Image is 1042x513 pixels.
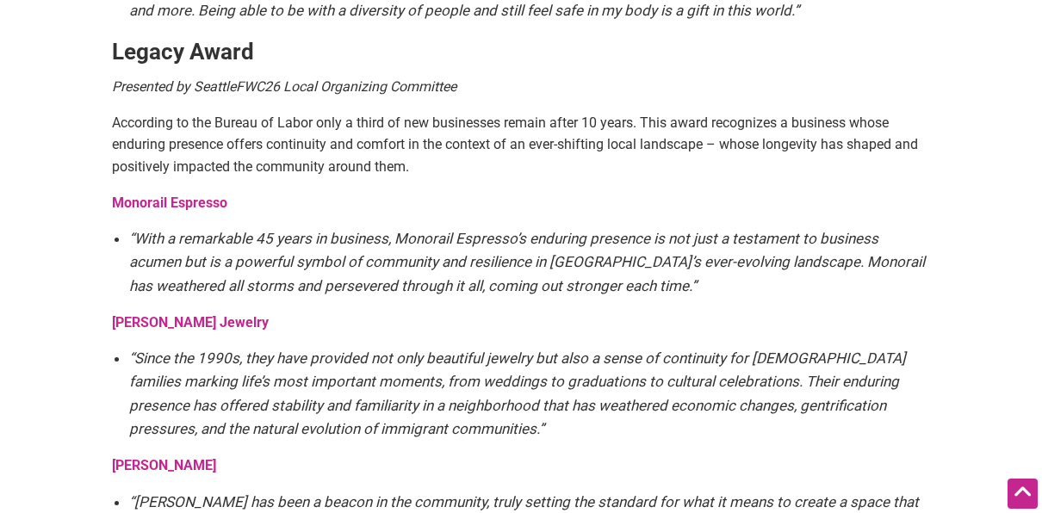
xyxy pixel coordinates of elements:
p: According to the Bureau of Labor only a third of new businesses remain after 10 years. This award... [112,112,930,178]
strong: Legacy Award [112,39,254,65]
em: “Since the 1990s, they have provided not only beautiful jewelry but also a sense of continuity fo... [129,349,906,437]
a: [PERSON_NAME] Jewelry [112,314,269,331]
div: Scroll Back to Top [1008,479,1038,509]
a: Monorail Espresso [112,195,227,211]
em: Presented by SeattleFWC26 Local Organizing Committee [112,78,456,95]
em: “With a remarkable 45 years in business, Monorail Espresso’s enduring presence is not just a test... [129,230,925,294]
a: [PERSON_NAME] [112,457,216,473]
